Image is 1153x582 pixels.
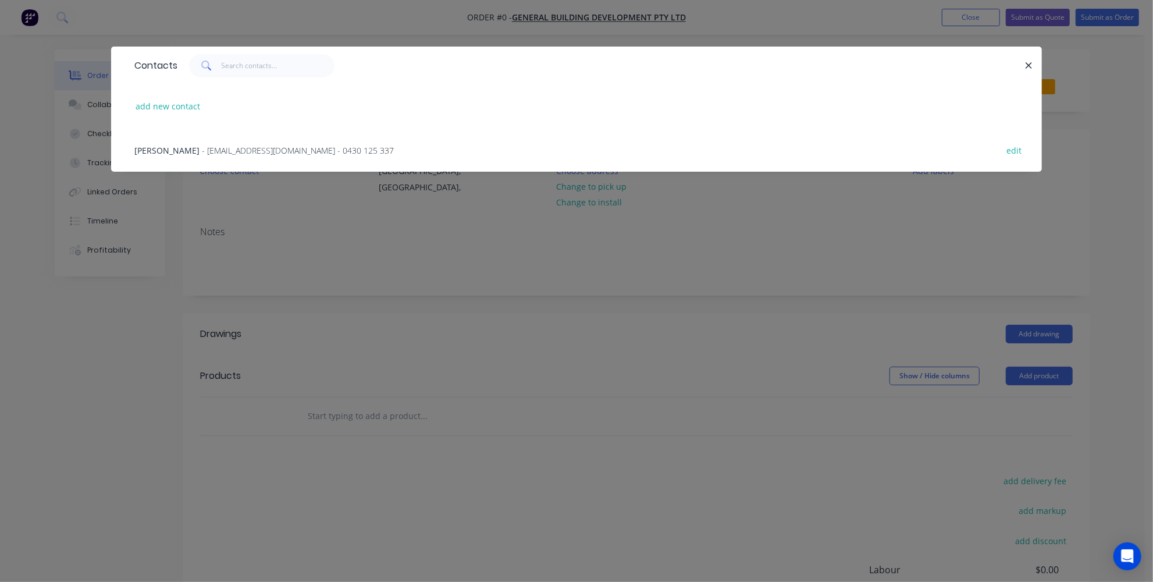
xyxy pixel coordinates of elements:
[1113,542,1141,570] div: Open Intercom Messenger
[222,54,335,77] input: Search contacts...
[134,145,200,156] span: [PERSON_NAME]
[130,98,207,114] button: add new contact
[1001,142,1028,158] button: edit
[129,47,177,84] div: Contacts
[202,145,394,156] span: - [EMAIL_ADDRESS][DOMAIN_NAME] - 0430 125 337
